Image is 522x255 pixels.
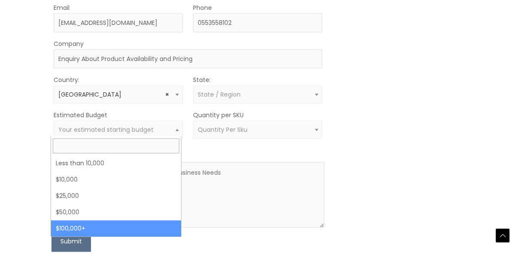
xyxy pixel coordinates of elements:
label: Estimated Budget [54,109,107,121]
label: Company [54,38,84,49]
li: Less than 10,000 [51,155,181,171]
label: State: [193,74,211,85]
li: $100,000+ [51,220,181,237]
label: Quantity per SKU [193,109,244,121]
label: Phone [193,2,212,13]
label: Email [54,2,69,13]
input: Enter Your Phone Number [193,13,322,32]
button: Submit [51,231,91,252]
span: Remove all items [165,91,169,99]
li: $10,000 [51,171,181,188]
span: Quantity Per Sku [198,125,247,134]
span: United Arab Emirates [54,85,183,103]
label: Country: [54,74,79,85]
input: Company Name [54,49,322,68]
input: Enter Your Email [54,13,183,32]
span: Your estimated starting budget [58,125,154,134]
li: $25,000 [51,188,181,204]
li: $50,000 [51,204,181,220]
span: State / Region [198,90,241,99]
span: United Arab Emirates [58,91,178,99]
